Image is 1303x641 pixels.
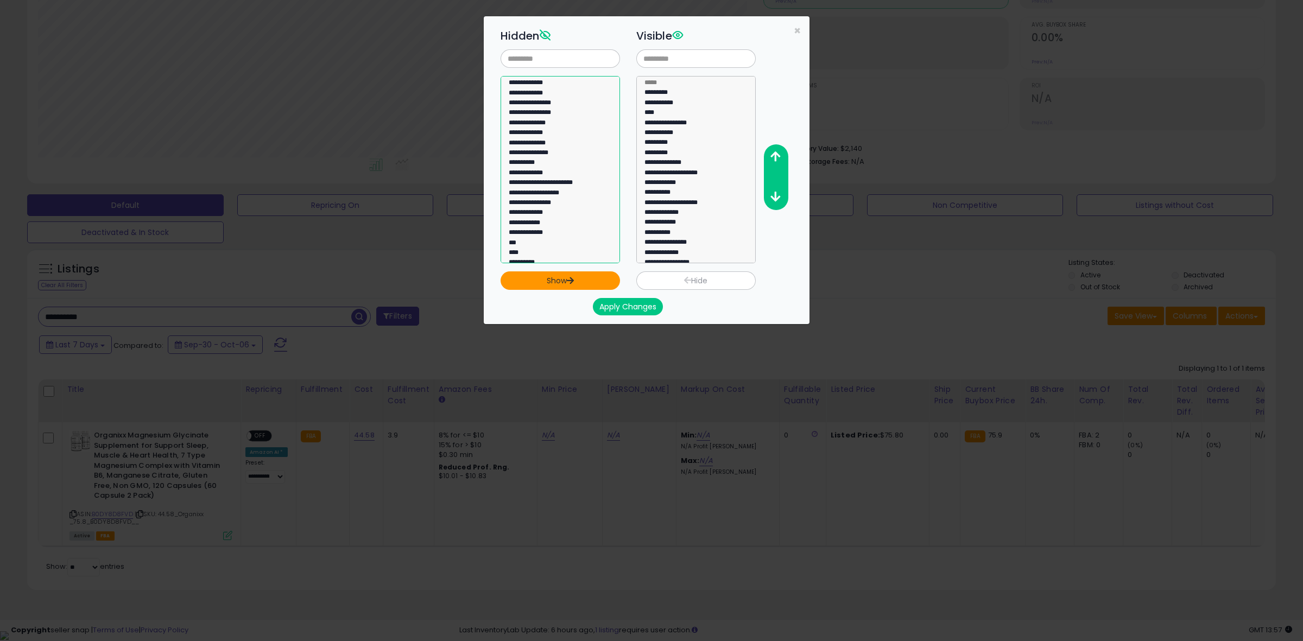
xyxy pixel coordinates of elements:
span: × [794,23,801,39]
button: Apply Changes [593,298,663,315]
h3: Hidden [501,28,620,44]
button: Show [501,271,620,290]
h3: Visible [636,28,756,44]
button: Hide [636,271,756,290]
